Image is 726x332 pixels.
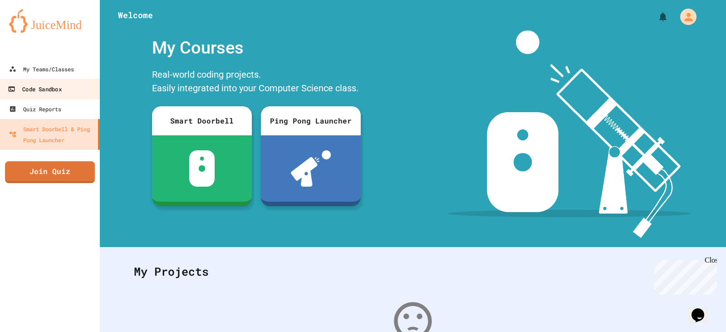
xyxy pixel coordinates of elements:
div: My Courses [147,30,365,65]
div: Smart Doorbell & Ping Pong Launcher [9,124,94,145]
img: banner-image-my-projects.png [448,30,691,238]
div: Code Sandbox [8,84,61,95]
img: sdb-white.svg [189,150,215,187]
iframe: chat widget [651,256,717,295]
img: logo-orange.svg [9,9,91,33]
div: My Notifications [641,9,671,25]
div: Quiz Reports [9,104,61,114]
iframe: chat widget [688,296,717,323]
a: Join Quiz [5,161,95,183]
div: My Account [671,6,699,27]
div: My Teams/Classes [9,64,74,74]
div: Smart Doorbell [152,106,252,135]
img: ppl-with-ball.png [291,150,331,187]
div: Ping Pong Launcher [261,106,361,135]
div: Real-world coding projects. Easily integrated into your Computer Science class. [147,65,365,99]
div: Chat with us now!Close [4,4,63,58]
div: My Projects [125,254,701,289]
